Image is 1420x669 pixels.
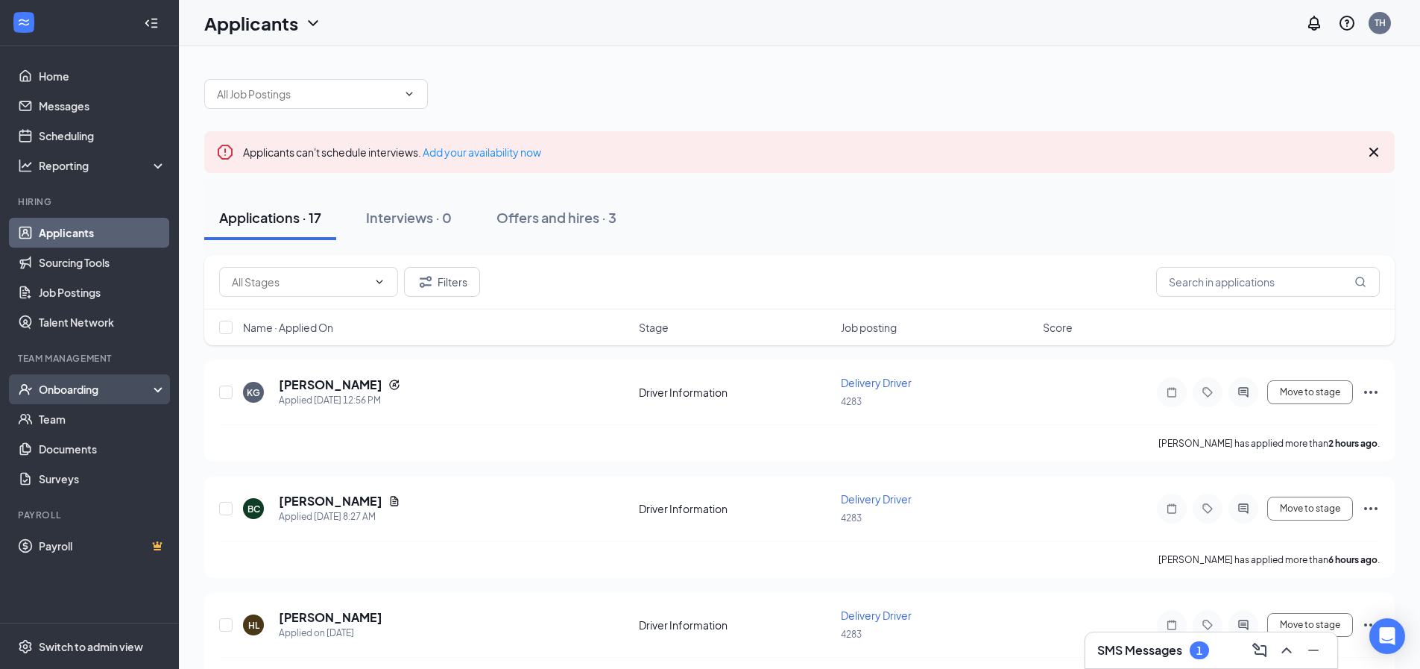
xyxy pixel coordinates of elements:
[39,531,166,561] a: PayrollCrown
[841,320,897,335] span: Job posting
[496,208,616,227] div: Offers and hires · 3
[39,61,166,91] a: Home
[1196,644,1202,657] div: 1
[841,512,862,524] span: 4283
[841,492,912,506] span: Delivery Driver
[1338,14,1356,32] svg: QuestionInfo
[639,320,669,335] span: Stage
[1305,14,1323,32] svg: Notifications
[243,320,333,335] span: Name · Applied On
[1362,616,1380,634] svg: Ellipses
[841,609,912,622] span: Delivery Driver
[1234,503,1252,515] svg: ActiveChat
[1267,380,1353,404] button: Move to stage
[423,145,541,159] a: Add your availability now
[1304,641,1322,659] svg: Minimize
[39,382,154,397] div: Onboarding
[1199,619,1217,631] svg: Tag
[1328,554,1378,565] b: 6 hours ago
[39,434,166,464] a: Documents
[279,509,400,524] div: Applied [DATE] 8:27 AM
[279,609,382,626] h5: [PERSON_NAME]
[279,377,382,393] h5: [PERSON_NAME]
[639,618,832,632] div: Driver Information
[1362,500,1380,518] svg: Ellipses
[204,10,298,36] h1: Applicants
[39,277,166,307] a: Job Postings
[18,352,163,365] div: Team Management
[1097,642,1182,659] h3: SMS Messages
[16,15,31,30] svg: WorkstreamLogo
[279,626,382,641] div: Applied on [DATE]
[388,495,400,507] svg: Document
[39,121,166,151] a: Scheduling
[1328,438,1378,449] b: 2 hours ago
[841,629,862,640] span: 4283
[1278,641,1296,659] svg: ChevronUp
[1163,386,1181,398] svg: Note
[247,386,260,399] div: KG
[1267,613,1353,637] button: Move to stage
[144,16,159,31] svg: Collapse
[1251,641,1269,659] svg: ComposeMessage
[232,274,367,290] input: All Stages
[404,267,480,297] button: Filter Filters
[39,248,166,277] a: Sourcing Tools
[1158,553,1380,566] p: [PERSON_NAME] has applied more than .
[366,208,452,227] div: Interviews · 0
[417,273,435,291] svg: Filter
[1301,638,1325,662] button: Minimize
[1163,619,1181,631] svg: Note
[279,493,382,509] h5: [PERSON_NAME]
[18,195,163,208] div: Hiring
[639,501,832,516] div: Driver Information
[39,639,143,654] div: Switch to admin view
[1365,143,1383,161] svg: Cross
[1234,386,1252,398] svg: ActiveChat
[18,158,33,173] svg: Analysis
[39,218,166,248] a: Applicants
[39,404,166,434] a: Team
[373,276,385,288] svg: ChevronDown
[18,639,33,654] svg: Settings
[1275,638,1298,662] button: ChevronUp
[639,385,832,400] div: Driver Information
[39,464,166,494] a: Surveys
[1199,503,1217,515] svg: Tag
[39,91,166,121] a: Messages
[1375,16,1386,29] div: TH
[247,503,260,515] div: BC
[39,158,167,173] div: Reporting
[217,86,397,102] input: All Job Postings
[1369,618,1405,654] div: Open Intercom Messenger
[243,145,541,159] span: Applicants can't schedule interviews.
[1354,276,1366,288] svg: MagnifyingGlass
[1199,386,1217,398] svg: Tag
[219,208,321,227] div: Applications · 17
[248,619,259,632] div: HL
[388,379,400,391] svg: Reapply
[216,143,234,161] svg: Error
[18,382,33,397] svg: UserCheck
[1234,619,1252,631] svg: ActiveChat
[1158,437,1380,450] p: [PERSON_NAME] has applied more than .
[1163,503,1181,515] svg: Note
[304,14,322,32] svg: ChevronDown
[1156,267,1380,297] input: Search in applications
[18,509,163,521] div: Payroll
[403,88,415,100] svg: ChevronDown
[841,376,912,389] span: Delivery Driver
[1267,497,1353,521] button: Move to stage
[841,396,862,407] span: 4283
[1248,638,1272,662] button: ComposeMessage
[39,307,166,337] a: Talent Network
[279,393,400,408] div: Applied [DATE] 12:56 PM
[1362,383,1380,401] svg: Ellipses
[1043,320,1073,335] span: Score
